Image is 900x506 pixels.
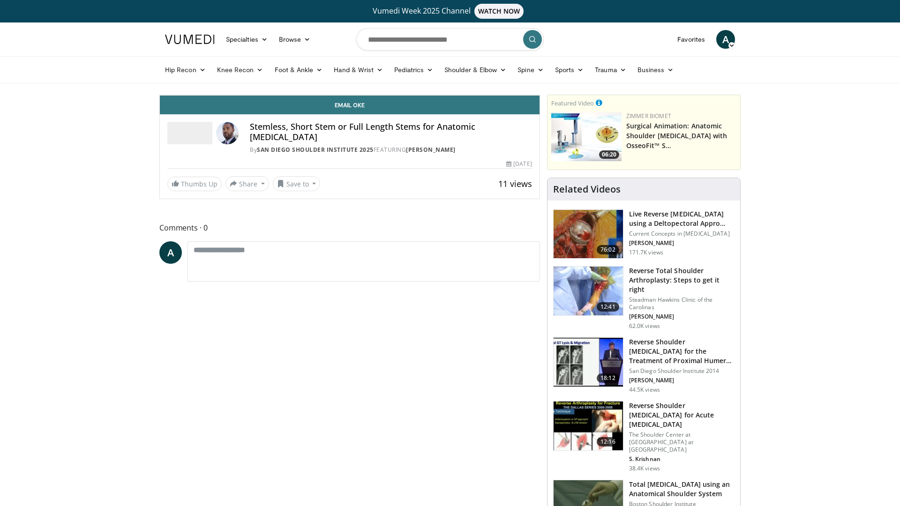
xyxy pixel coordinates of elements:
[273,30,316,49] a: Browse
[554,338,623,387] img: Q2xRg7exoPLTwO8X4xMDoxOjA4MTsiGN.150x105_q85_crop-smart_upscale.jpg
[328,60,389,79] a: Hand & Wrist
[629,337,735,365] h3: Reverse Shoulder [MEDICAL_DATA] for the Treatment of Proximal Humeral …
[599,150,619,159] span: 06:20
[553,401,735,472] a: 12:16 Reverse Shoulder [MEDICAL_DATA] for Acute [MEDICAL_DATA] The Shoulder Center at [GEOGRAPHIC...
[626,121,727,150] a: Surgical Animation: Anatomic Shoulder [MEDICAL_DATA] with OsseoFit™ S…
[159,60,211,79] a: Hip Recon
[167,122,212,144] img: San Diego Shoulder Institute 2025
[597,245,619,254] span: 76:02
[211,60,269,79] a: Knee Recon
[553,337,735,394] a: 18:12 Reverse Shoulder [MEDICAL_DATA] for the Treatment of Proximal Humeral … San Diego Shoulder ...
[216,122,239,144] img: Avatar
[629,230,735,238] p: Current Concepts in [MEDICAL_DATA]
[551,99,594,107] small: Featured Video
[167,177,222,191] a: Thumbs Up
[498,178,532,189] span: 11 views
[554,210,623,259] img: 684033_3.png.150x105_q85_crop-smart_upscale.jpg
[629,377,735,384] p: [PERSON_NAME]
[629,455,735,463] p: S. Krishnan
[474,4,524,19] span: WATCH NOW
[629,296,735,311] p: Steadman Hawkins Clinic of the Carolinas
[165,35,215,44] img: VuMedi Logo
[629,431,735,454] p: The Shoulder Center at [GEOGRAPHIC_DATA] at [GEOGRAPHIC_DATA]
[160,95,540,96] video-js: Video Player
[629,266,735,294] h3: Reverse Total Shoulder Arthroplasty: Steps to get it right
[554,267,623,315] img: 326034_0000_1.png.150x105_q85_crop-smart_upscale.jpg
[553,266,735,330] a: 12:41 Reverse Total Shoulder Arthroplasty: Steps to get it right Steadman Hawkins Clinic of the C...
[629,313,735,320] p: [PERSON_NAME]
[551,112,622,161] a: 06:20
[225,176,269,191] button: Share
[506,160,532,168] div: [DATE]
[549,60,590,79] a: Sports
[406,146,456,154] a: [PERSON_NAME]
[553,209,735,259] a: 76:02 Live Reverse [MEDICAL_DATA] using a Deltopectoral Appro… Current Concepts in [MEDICAL_DATA]...
[551,112,622,161] img: 84e7f812-2061-4fff-86f6-cdff29f66ef4.150x105_q85_crop-smart_upscale.jpg
[672,30,711,49] a: Favorites
[629,401,735,429] h3: Reverse Shoulder [MEDICAL_DATA] for Acute [MEDICAL_DATA]
[220,30,273,49] a: Specialties
[597,373,619,383] span: 18:12
[629,465,660,472] p: 38.4K views
[512,60,549,79] a: Spine
[159,241,182,264] a: A
[554,402,623,450] img: butch_reverse_arthroplasty_3.png.150x105_q85_crop-smart_upscale.jpg
[629,322,660,330] p: 62.0K views
[589,60,632,79] a: Trauma
[439,60,512,79] a: Shoulder & Elbow
[597,302,619,312] span: 12:41
[166,4,734,19] a: Vumedi Week 2025 ChannelWATCH NOW
[629,367,735,375] p: San Diego Shoulder Institute 2014
[716,30,735,49] a: A
[273,176,321,191] button: Save to
[250,122,532,142] h4: Stemless, Short Stem or Full Length Stems for Anatomic [MEDICAL_DATA]
[269,60,329,79] a: Foot & Ankle
[629,249,663,256] p: 171.7K views
[629,209,735,228] h3: Live Reverse [MEDICAL_DATA] using a Deltopectoral Appro…
[629,480,735,499] h3: Total [MEDICAL_DATA] using an Anatomical Shoulder System
[250,146,532,154] div: By FEATURING
[629,386,660,394] p: 44.5K views
[159,222,540,234] span: Comments 0
[597,437,619,446] span: 12:16
[553,184,621,195] h4: Related Videos
[632,60,680,79] a: Business
[389,60,439,79] a: Pediatrics
[629,239,735,247] p: [PERSON_NAME]
[356,28,544,51] input: Search topics, interventions
[160,96,540,114] a: Email Oke
[626,112,671,120] a: Zimmer Biomet
[257,146,374,154] a: San Diego Shoulder Institute 2025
